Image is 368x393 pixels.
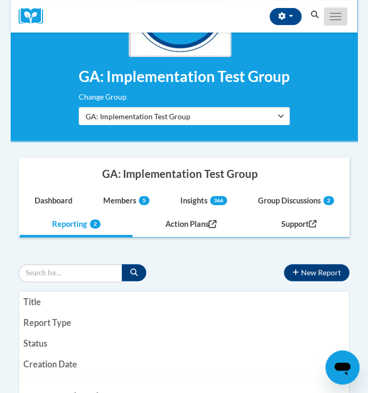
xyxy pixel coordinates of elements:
th: Report Type [19,312,349,333]
span: 2 [90,219,101,228]
button: New Report [284,264,349,281]
a: Support [249,214,349,237]
span: 5 [139,196,149,204]
input: Search for a report [19,264,122,282]
a: Insights366 [165,190,242,214]
span: GA: Implementation Test Group [86,111,213,122]
a: Members5 [88,190,164,214]
label: Change Group [79,91,127,103]
th: Status [19,333,349,354]
div: GA: Implementation Test Group [102,167,258,181]
button: Account Settings [270,8,302,25]
a: Cox Campus [19,8,51,24]
span: 2 [323,196,334,204]
th: Creation Date [19,354,349,374]
a: Action Plans [133,214,248,237]
a: Dashboard [19,190,87,214]
button: GA: Implementation Test Group [79,107,290,125]
img: Logo brand [19,8,51,24]
a: Reporting2 [20,214,132,237]
span: 366 [210,196,227,204]
th: Title [19,291,349,312]
iframe: Button to launch messaging window, conversation in progress [325,350,359,384]
h2: GA: Implementation Test Group [79,68,290,86]
button: Search [307,9,323,21]
button: Search [122,264,146,281]
a: Group Discussions2 [242,190,349,214]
